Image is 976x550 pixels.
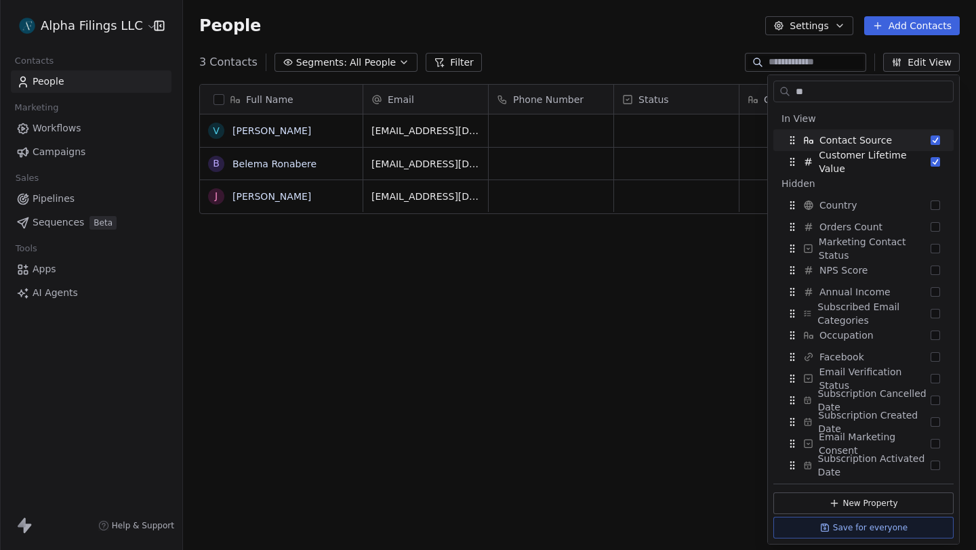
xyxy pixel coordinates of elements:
button: New Property [773,492,954,514]
span: Subscription Cancelled Date [817,387,931,414]
div: Subscription Cancelled Date [773,389,954,411]
span: [EMAIL_ADDRESS][DOMAIN_NAME] [371,124,480,137]
span: Marketing Contact Status [819,235,931,262]
span: Full Name [246,93,293,106]
div: In View [781,112,945,125]
span: Beta [89,216,117,230]
div: Marketing Contact Status [773,238,954,259]
span: Subscribed Email Categories [817,300,931,327]
span: Orders Count [819,220,882,234]
button: Edit View [883,53,960,72]
span: People [33,75,64,89]
span: Email Marketing Consent [819,430,931,457]
a: AI Agents [11,282,171,304]
div: Full Name [200,85,363,114]
span: Email Verification Status [819,365,931,392]
a: [PERSON_NAME] [232,125,311,136]
a: Workflows [11,117,171,140]
button: Filter [426,53,482,72]
span: Alpha Filings LLC [41,17,143,35]
div: Contact Source [773,129,954,151]
a: Pipelines [11,188,171,210]
a: SequencesBeta [11,211,171,234]
a: People [11,70,171,93]
span: Country [819,198,857,212]
span: Status [638,93,669,106]
span: Stripe Subscription Status [819,473,931,501]
span: Sales [9,168,45,188]
div: Customer Lifetime Value [773,151,954,173]
span: [EMAIL_ADDRESS][DOMAIN_NAME] [371,190,480,203]
img: Alpha%20Filings%20Logo%20Favicon%20.png [19,18,35,34]
span: Help & Support [112,520,174,531]
a: Belema Ronabere [232,158,317,169]
div: Subscribed Email Categories [773,303,954,324]
div: Annual Income [773,281,954,303]
div: B [213,156,220,171]
div: Email [363,85,488,114]
a: Apps [11,258,171,280]
span: Sequences [33,215,84,230]
span: Pipelines [33,192,75,206]
div: Orders Count [773,216,954,238]
button: Settings [765,16,853,35]
div: Occupation [773,324,954,346]
div: V [213,124,220,138]
button: Alpha Filings LLC [16,14,144,37]
div: J [215,189,218,203]
div: Email Marketing Consent [773,433,954,454]
span: Annual Income [819,285,891,299]
span: Marketing [9,98,64,118]
span: NPS Score [819,263,868,277]
button: Save for everyone [773,517,954,538]
div: Facebook [773,346,954,368]
a: Campaigns [11,141,171,163]
div: Subscription Created Date [773,411,954,433]
span: [EMAIL_ADDRESS][DOMAIN_NAME] [371,157,480,171]
span: Phone Number [513,93,584,106]
span: Contact Source [764,93,836,106]
button: Add Contacts [864,16,960,35]
span: Subscription Activated Date [818,452,931,479]
div: Email Verification Status [773,368,954,389]
div: NPS Score [773,259,954,281]
div: Contact Source [739,85,864,114]
div: grid [200,114,363,536]
div: Subscription Activated Date [773,454,954,476]
span: Contact Source [819,133,892,147]
div: Status [614,85,739,114]
span: Occupation [819,329,874,342]
div: Suggestions [768,108,959,498]
span: Tools [9,238,43,259]
span: Facebook [819,350,864,364]
span: Customer Lifetime Value [819,148,931,175]
span: Apps [33,262,56,276]
span: Contacts [9,51,60,71]
span: All People [350,56,396,70]
span: Segments: [296,56,347,70]
span: Campaigns [33,145,85,159]
span: People [199,16,261,36]
span: 3 Contacts [199,54,258,70]
a: Help & Support [98,520,174,531]
div: Country [773,194,954,216]
span: Email [388,93,414,106]
a: [PERSON_NAME] [232,191,311,202]
div: Phone Number [489,85,613,114]
span: Subscription Created Date [818,408,931,436]
span: AI Agents [33,286,78,300]
span: Workflows [33,121,81,135]
div: Hidden [781,177,945,190]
